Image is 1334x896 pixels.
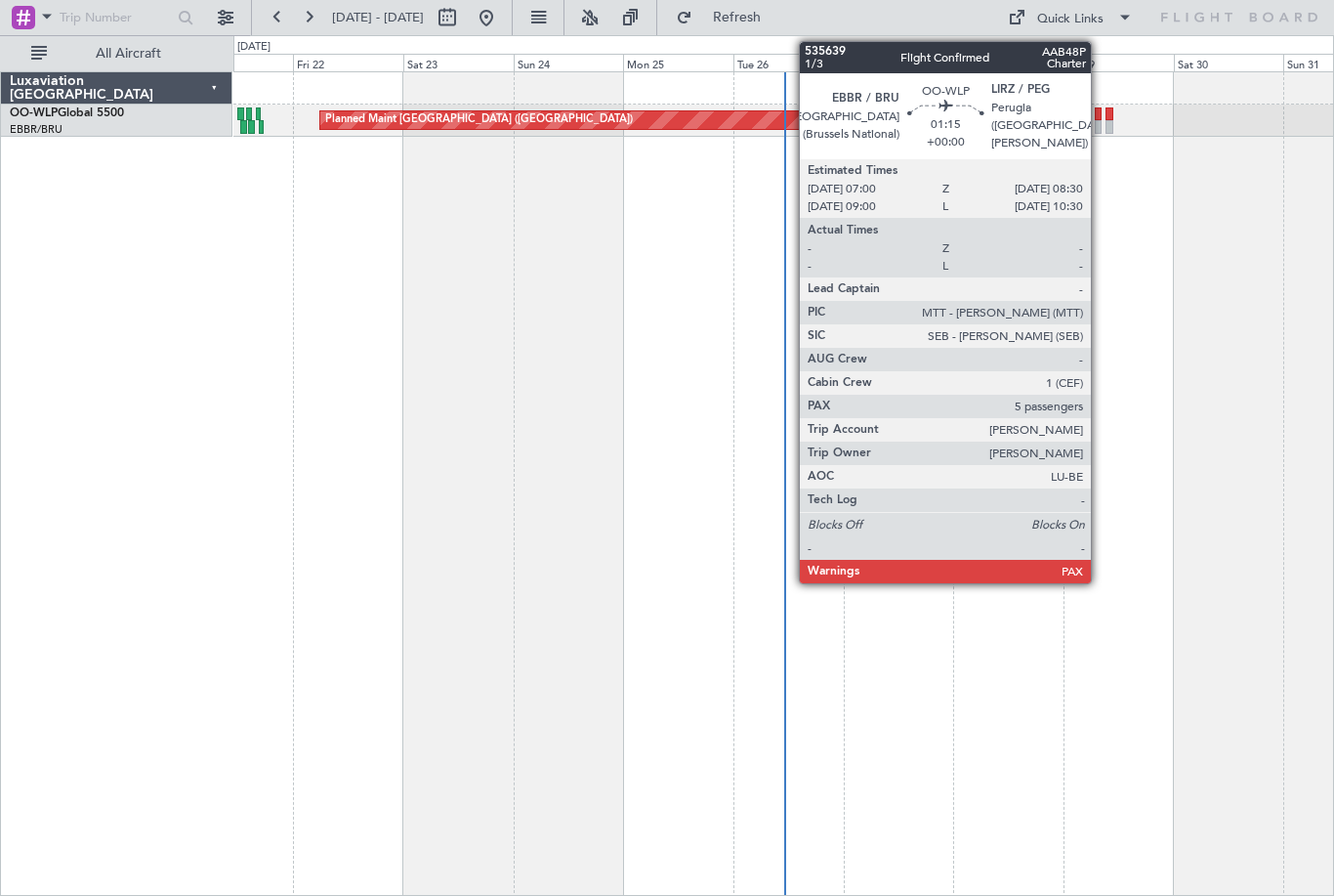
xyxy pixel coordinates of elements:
div: [DATE] [237,39,271,56]
span: Refresh [696,11,778,24]
button: Quick Links [998,2,1143,33]
span: [DATE] - [DATE] [332,9,424,26]
a: OO-WLPGlobal 5500 [10,107,124,119]
button: All Aircraft [21,38,212,69]
div: Mon 25 [623,54,733,71]
div: Thu 21 [184,54,294,71]
div: Sat 23 [403,54,514,71]
div: Quick Links [1037,10,1104,29]
div: Thu 28 [953,54,1063,71]
div: Planned Maint [GEOGRAPHIC_DATA] ([GEOGRAPHIC_DATA]) [325,106,633,135]
div: Sun 24 [514,54,624,71]
span: All Aircraft [51,47,206,61]
div: Wed 27 [844,54,954,71]
input: Trip Number [60,3,172,32]
div: Sat 30 [1174,54,1284,71]
div: Fri 22 [293,54,403,71]
a: EBBR/BRU [10,122,63,137]
div: Tue 26 [733,54,844,71]
div: Fri 29 [1063,54,1174,71]
button: Refresh [667,2,784,33]
span: OO-WLP [10,107,58,119]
